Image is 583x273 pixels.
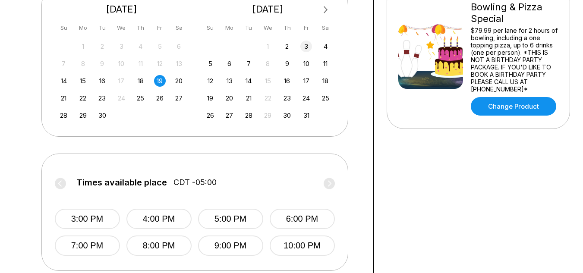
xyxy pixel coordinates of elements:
[281,41,293,52] div: Choose Thursday, October 2nd, 2025
[224,75,235,87] div: Choose Monday, October 13th, 2025
[471,27,558,93] div: $79.99 per lane for 2 hours of bowling, including a one topping pizza, up to 6 drinks (one per pe...
[398,24,463,89] img: Bowling & Pizza Special
[205,92,216,104] div: Choose Sunday, October 19th, 2025
[262,75,274,87] div: Not available Wednesday, October 15th, 2025
[58,110,69,121] div: Choose Sunday, September 28th, 2025
[58,22,69,34] div: Su
[243,22,255,34] div: Tu
[173,41,185,52] div: Not available Saturday, September 6th, 2025
[205,22,216,34] div: Su
[116,41,127,52] div: Not available Wednesday, September 3rd, 2025
[300,22,312,34] div: Fr
[201,3,335,15] div: [DATE]
[205,75,216,87] div: Choose Sunday, October 12th, 2025
[55,3,189,15] div: [DATE]
[154,41,166,52] div: Not available Friday, September 5th, 2025
[96,22,108,34] div: Tu
[116,92,127,104] div: Not available Wednesday, September 24th, 2025
[281,110,293,121] div: Choose Thursday, October 30th, 2025
[224,92,235,104] div: Choose Monday, October 20th, 2025
[154,22,166,34] div: Fr
[198,209,263,229] button: 5:00 PM
[243,75,255,87] div: Choose Tuesday, October 14th, 2025
[154,58,166,69] div: Not available Friday, September 12th, 2025
[471,1,558,25] div: Bowling & Pizza Special
[96,110,108,121] div: Choose Tuesday, September 30th, 2025
[135,22,146,34] div: Th
[300,92,312,104] div: Choose Friday, October 24th, 2025
[57,40,186,121] div: month 2025-09
[319,3,333,17] button: Next Month
[300,110,312,121] div: Choose Friday, October 31st, 2025
[224,22,235,34] div: Mo
[471,97,556,116] a: Change Product
[77,75,89,87] div: Choose Monday, September 15th, 2025
[224,58,235,69] div: Choose Monday, October 6th, 2025
[96,41,108,52] div: Not available Tuesday, September 2nd, 2025
[77,41,89,52] div: Not available Monday, September 1st, 2025
[173,22,185,34] div: Sa
[320,22,331,34] div: Sa
[198,235,263,256] button: 9:00 PM
[126,209,192,229] button: 4:00 PM
[262,92,274,104] div: Not available Wednesday, October 22nd, 2025
[116,75,127,87] div: Not available Wednesday, September 17th, 2025
[281,22,293,34] div: Th
[281,92,293,104] div: Choose Thursday, October 23rd, 2025
[173,178,217,187] span: CDT -05:00
[58,92,69,104] div: Choose Sunday, September 21st, 2025
[77,22,89,34] div: Mo
[55,235,120,256] button: 7:00 PM
[135,75,146,87] div: Choose Thursday, September 18th, 2025
[135,92,146,104] div: Choose Thursday, September 25th, 2025
[116,58,127,69] div: Not available Wednesday, September 10th, 2025
[173,58,185,69] div: Not available Saturday, September 13th, 2025
[281,75,293,87] div: Choose Thursday, October 16th, 2025
[300,75,312,87] div: Choose Friday, October 17th, 2025
[281,58,293,69] div: Choose Thursday, October 9th, 2025
[243,58,255,69] div: Choose Tuesday, October 7th, 2025
[300,41,312,52] div: Choose Friday, October 3rd, 2025
[320,75,331,87] div: Choose Saturday, October 18th, 2025
[96,92,108,104] div: Choose Tuesday, September 23rd, 2025
[173,92,185,104] div: Choose Saturday, September 27th, 2025
[205,58,216,69] div: Choose Sunday, October 5th, 2025
[96,75,108,87] div: Choose Tuesday, September 16th, 2025
[76,178,167,187] span: Times available place
[203,40,333,121] div: month 2025-10
[270,209,335,229] button: 6:00 PM
[58,58,69,69] div: Not available Sunday, September 7th, 2025
[243,92,255,104] div: Choose Tuesday, October 21st, 2025
[262,110,274,121] div: Not available Wednesday, October 29th, 2025
[96,58,108,69] div: Not available Tuesday, September 9th, 2025
[126,235,192,256] button: 8:00 PM
[320,92,331,104] div: Choose Saturday, October 25th, 2025
[262,58,274,69] div: Not available Wednesday, October 8th, 2025
[154,92,166,104] div: Choose Friday, September 26th, 2025
[55,209,120,229] button: 3:00 PM
[116,22,127,34] div: We
[77,58,89,69] div: Not available Monday, September 8th, 2025
[262,41,274,52] div: Not available Wednesday, October 1st, 2025
[154,75,166,87] div: Choose Friday, September 19th, 2025
[173,75,185,87] div: Choose Saturday, September 20th, 2025
[135,58,146,69] div: Not available Thursday, September 11th, 2025
[262,22,274,34] div: We
[300,58,312,69] div: Choose Friday, October 10th, 2025
[135,41,146,52] div: Not available Thursday, September 4th, 2025
[320,41,331,52] div: Choose Saturday, October 4th, 2025
[77,92,89,104] div: Choose Monday, September 22nd, 2025
[270,235,335,256] button: 10:00 PM
[320,58,331,69] div: Choose Saturday, October 11th, 2025
[243,110,255,121] div: Choose Tuesday, October 28th, 2025
[58,75,69,87] div: Choose Sunday, September 14th, 2025
[205,110,216,121] div: Choose Sunday, October 26th, 2025
[77,110,89,121] div: Choose Monday, September 29th, 2025
[224,110,235,121] div: Choose Monday, October 27th, 2025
